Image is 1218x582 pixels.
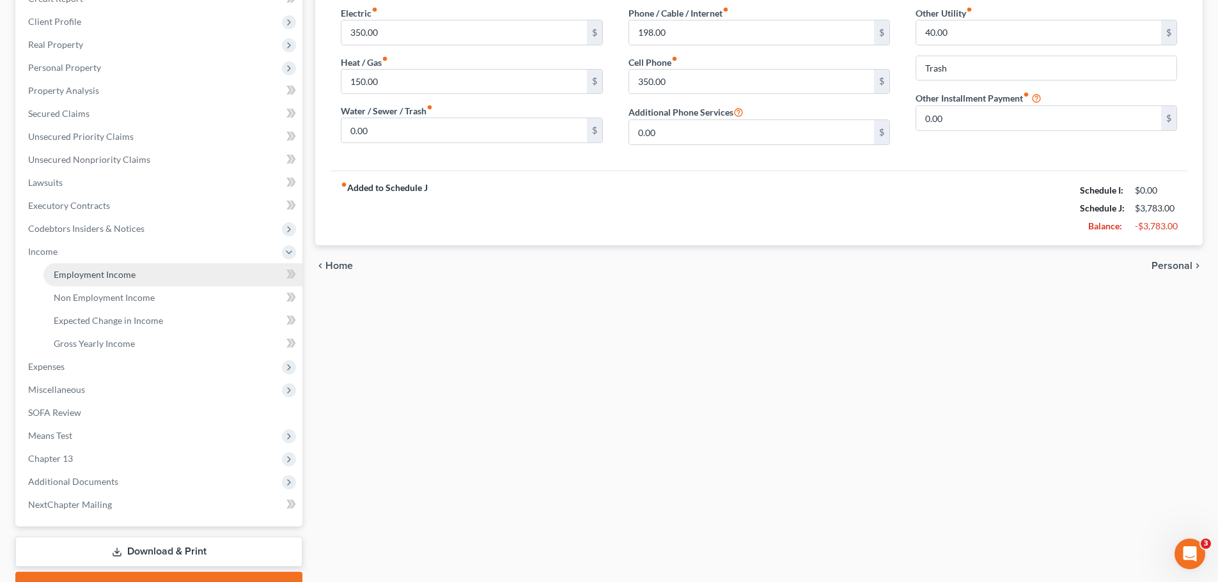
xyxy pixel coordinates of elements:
iframe: Intercom live chat [1175,539,1205,569]
input: -- [629,20,874,45]
input: -- [629,120,874,144]
a: SOFA Review [18,401,302,424]
span: Personal Property [28,62,101,73]
div: $ [587,20,602,45]
span: Executory Contracts [28,200,110,211]
i: fiber_manual_record [426,104,433,111]
span: Personal [1152,261,1192,271]
a: Expected Change in Income [43,309,302,332]
span: Expenses [28,361,65,372]
i: chevron_left [315,261,325,271]
span: 3 [1201,539,1211,549]
i: fiber_manual_record [671,56,678,62]
input: -- [341,20,586,45]
label: Cell Phone [629,56,678,69]
a: NextChapter Mailing [18,493,302,516]
a: Unsecured Nonpriority Claims [18,148,302,171]
strong: Schedule I: [1080,185,1123,195]
span: Unsecured Priority Claims [28,131,134,142]
i: fiber_manual_record [722,6,729,13]
i: chevron_right [1192,261,1203,271]
div: $ [1161,106,1176,130]
a: Employment Income [43,263,302,286]
div: $ [874,20,889,45]
a: Property Analysis [18,79,302,102]
a: Executory Contracts [18,194,302,217]
strong: Balance: [1088,220,1122,231]
label: Other Installment Payment [916,91,1029,105]
span: Employment Income [54,269,136,280]
div: -$3,783.00 [1135,220,1177,233]
div: $ [1161,20,1176,45]
strong: Added to Schedule J [341,181,428,235]
span: Expected Change in Income [54,315,163,326]
i: fiber_manual_record [1023,91,1029,98]
i: fiber_manual_record [966,6,972,13]
span: Chapter 13 [28,453,73,464]
input: -- [341,118,586,142]
span: Lawsuits [28,177,63,188]
span: Unsecured Nonpriority Claims [28,154,150,165]
span: Means Test [28,430,72,441]
span: Real Property [28,39,83,50]
span: Income [28,246,58,257]
button: Personal chevron_right [1152,261,1203,271]
span: Home [325,261,353,271]
i: fiber_manual_record [371,6,378,13]
span: SOFA Review [28,407,81,418]
strong: Schedule J: [1080,203,1125,213]
i: fiber_manual_record [341,181,347,188]
label: Water / Sewer / Trash [341,104,433,118]
a: Download & Print [15,537,302,567]
a: Lawsuits [18,171,302,194]
label: Electric [341,6,378,20]
a: Unsecured Priority Claims [18,125,302,148]
span: Property Analysis [28,85,99,96]
input: -- [916,20,1161,45]
div: $3,783.00 [1135,202,1177,215]
span: Additional Documents [28,476,118,487]
span: Secured Claims [28,108,90,119]
span: NextChapter Mailing [28,499,112,510]
span: Non Employment Income [54,292,155,303]
div: $ [874,120,889,144]
label: Heat / Gas [341,56,388,69]
input: -- [629,70,874,94]
a: Gross Yearly Income [43,332,302,355]
a: Non Employment Income [43,286,302,309]
span: Miscellaneous [28,384,85,395]
div: $ [587,118,602,142]
div: $ [874,70,889,94]
span: Client Profile [28,16,81,27]
button: chevron_left Home [315,261,353,271]
label: Other Utility [916,6,972,20]
span: Codebtors Insiders & Notices [28,223,144,234]
a: Secured Claims [18,102,302,125]
input: -- [341,70,586,94]
label: Phone / Cable / Internet [629,6,729,20]
label: Additional Phone Services [629,104,744,119]
i: fiber_manual_record [382,56,388,62]
input: -- [916,106,1161,130]
span: Gross Yearly Income [54,338,135,349]
div: $ [587,70,602,94]
div: $0.00 [1135,184,1177,197]
input: Specify... [916,56,1176,80]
